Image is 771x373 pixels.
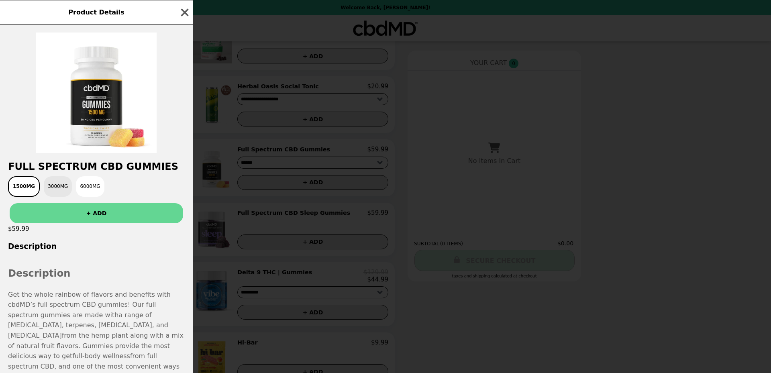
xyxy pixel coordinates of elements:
[8,266,185,281] h2: Description
[44,176,72,197] button: 3000MG
[72,352,130,360] span: full-body wellness
[8,311,168,339] span: a range of [MEDICAL_DATA], terpenes, [MEDICAL_DATA], and [MEDICAL_DATA]
[8,176,40,197] button: 1500MG
[68,8,124,16] span: Product Details
[10,203,183,223] button: + ADD
[76,176,104,197] button: 6000MG
[36,33,157,153] img: 1500MG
